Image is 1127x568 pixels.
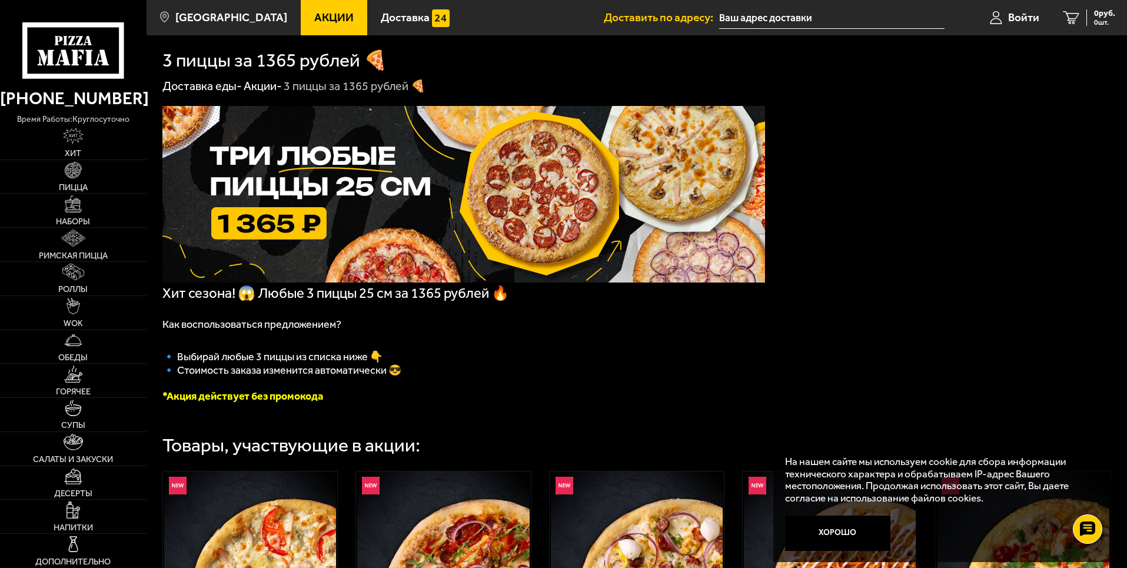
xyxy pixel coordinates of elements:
span: 🔹 Стоимость заказа изменится автоматически 😎 [162,364,401,377]
span: Доставка [381,12,430,23]
h1: 3 пиццы за 1365 рублей 🍕 [162,51,387,70]
span: Обеды [58,353,88,361]
span: [GEOGRAPHIC_DATA] [175,12,287,23]
span: Как воспользоваться предложением? [162,318,341,331]
div: Товары, участвующие в акции: [162,436,420,455]
span: WOK [64,319,83,327]
span: Римская пицца [39,251,108,260]
span: Хит [65,149,81,157]
span: Салаты и закуски [33,455,113,463]
img: 1024x1024 [162,106,765,283]
p: На нашем сайте мы используем cookie для сбора информации технического характера и обрабатываем IP... [785,456,1093,504]
span: 0 руб. [1094,9,1115,18]
img: Новинка [169,477,187,494]
span: Пицца [59,183,88,191]
span: 0 шт. [1094,19,1115,26]
a: Доставка еды- [162,79,242,93]
img: 15daf4d41897b9f0e9f617042186c801.svg [432,9,450,27]
span: Роллы [58,285,88,293]
span: 🔹﻿ Выбирай любые 3 пиццы из списка ниже 👇 [162,350,383,363]
span: Дополнительно [35,557,111,566]
a: Акции- [244,79,282,93]
span: Наборы [56,217,90,225]
span: Хит сезона! 😱 Любые 3 пиццы 25 см за 1365 рублей 🔥 [162,285,509,301]
span: Супы [61,421,85,429]
span: Акции [314,12,354,23]
span: Напитки [54,523,93,532]
input: Ваш адрес доставки [719,7,945,29]
font: *Акция действует без промокода [162,390,323,403]
img: Новинка [749,477,766,494]
span: Горячее [56,387,91,396]
span: Войти [1008,12,1039,23]
img: Новинка [556,477,573,494]
div: 3 пиццы за 1365 рублей 🍕 [284,79,425,94]
span: Десерты [54,489,92,497]
img: Новинка [362,477,380,494]
span: Доставить по адресу: [604,12,719,23]
button: Хорошо [785,516,891,551]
